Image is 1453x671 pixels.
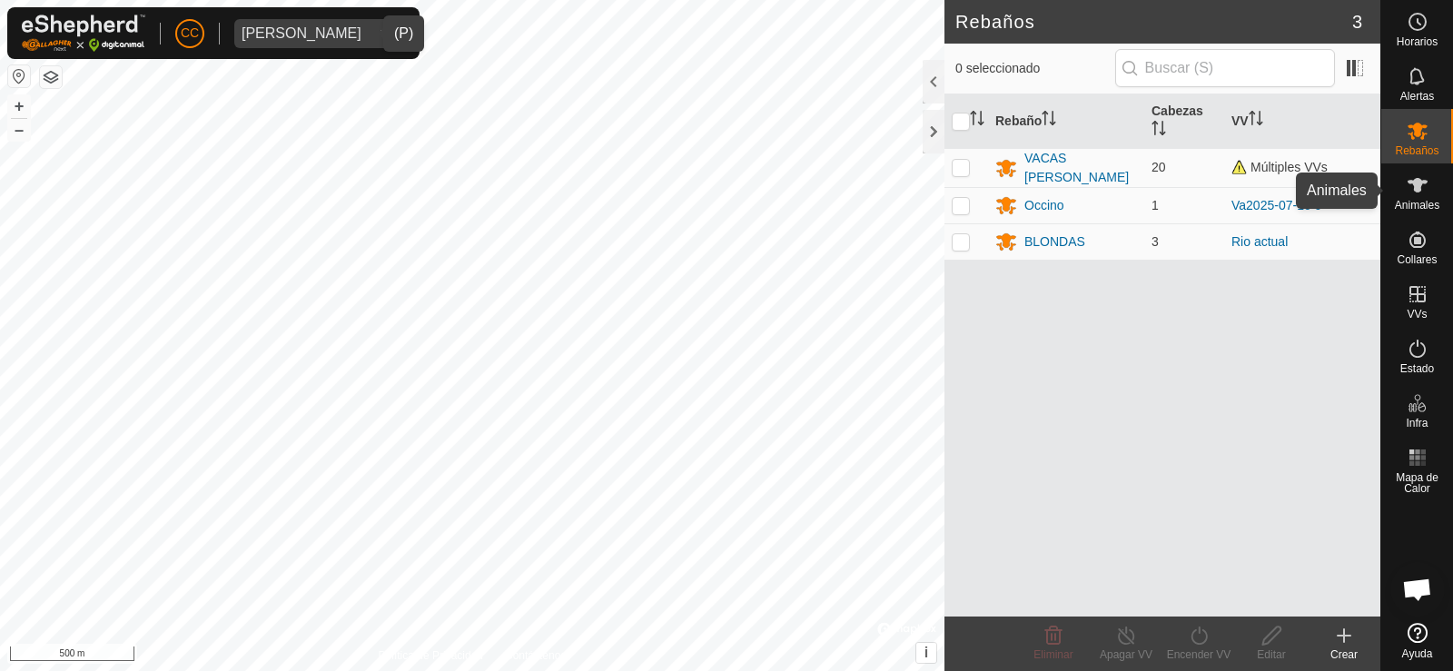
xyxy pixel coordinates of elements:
[1407,309,1427,320] span: VVs
[1115,49,1335,87] input: Buscar (S)
[1395,145,1438,156] span: Rebaños
[8,119,30,141] button: –
[40,66,62,88] button: Capas del Mapa
[8,65,30,87] button: Restablecer Mapa
[1042,113,1056,128] p-sorticon: Activar para ordenar
[924,645,928,660] span: i
[1381,616,1453,666] a: Ayuda
[1406,418,1428,429] span: Infra
[1231,198,1321,212] a: Va2025-07-10 0
[916,643,936,663] button: i
[8,95,30,117] button: +
[1400,363,1434,374] span: Estado
[1400,91,1434,102] span: Alertas
[1395,200,1439,211] span: Animales
[234,19,369,48] span: Narbon Garcia
[242,26,361,41] div: [PERSON_NAME]
[1397,254,1437,265] span: Collares
[1235,646,1308,663] div: Editar
[955,59,1115,78] span: 0 seleccionado
[181,24,199,43] span: CC
[1352,8,1362,35] span: 3
[369,19,405,48] div: dropdown trigger
[22,15,145,52] img: Logo Gallagher
[1402,648,1433,659] span: Ayuda
[988,94,1144,149] th: Rebaño
[1024,196,1064,215] div: Occino
[1152,123,1166,138] p-sorticon: Activar para ordenar
[1144,94,1224,149] th: Cabezas
[1152,234,1159,249] span: 3
[1386,472,1448,494] span: Mapa de Calor
[1162,646,1235,663] div: Encender VV
[1390,562,1445,617] div: Chat abierto
[1090,646,1162,663] div: Apagar VV
[1231,234,1288,249] a: Rio actual
[1024,149,1137,187] div: VACAS [PERSON_NAME]
[955,11,1352,33] h2: Rebaños
[1308,646,1380,663] div: Crear
[1249,113,1263,128] p-sorticon: Activar para ordenar
[1152,198,1159,212] span: 1
[1397,36,1438,47] span: Horarios
[505,647,566,664] a: Contáctenos
[970,113,984,128] p-sorticon: Activar para ordenar
[1224,94,1380,149] th: VV
[1152,160,1166,174] span: 20
[1024,232,1085,252] div: BLONDAS
[379,647,483,664] a: Política de Privacidad
[1231,160,1328,174] span: Múltiples VVs
[1033,648,1072,661] span: Eliminar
